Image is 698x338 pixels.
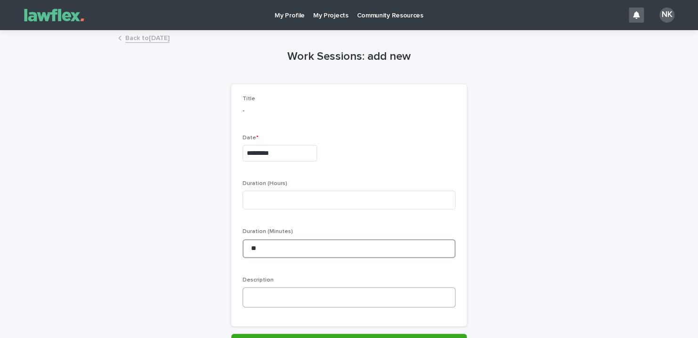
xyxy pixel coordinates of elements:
h1: Work Sessions: add new [231,50,467,64]
span: Duration (Minutes) [243,229,293,234]
div: NK [659,8,674,23]
span: Description [243,277,274,283]
a: Back to[DATE] [125,32,170,43]
img: Gnvw4qrBSHOAfo8VMhG6 [19,6,89,24]
span: Date [243,135,259,141]
p: - [243,106,455,116]
span: Duration (Hours) [243,181,287,186]
span: Title [243,96,255,102]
